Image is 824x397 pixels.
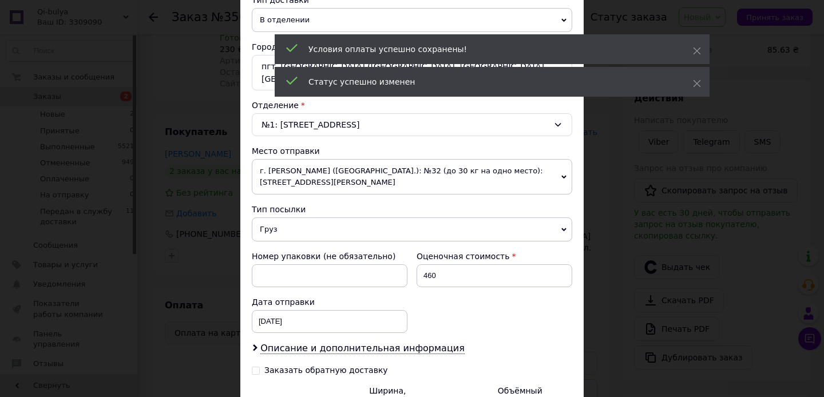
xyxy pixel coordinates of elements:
span: г. [PERSON_NAME] ([GEOGRAPHIC_DATA].): №32 (до 30 кг на одно место): [STREET_ADDRESS][PERSON_NAME] [252,159,572,194]
span: Груз [252,217,572,241]
div: Номер упаковки (не обязательно) [252,251,407,262]
div: Условия оплаты успешно сохранены! [308,43,664,55]
div: Дата отправки [252,296,407,308]
div: Город [252,41,572,53]
div: пгт. [GEOGRAPHIC_DATA] ([GEOGRAPHIC_DATA], [GEOGRAPHIC_DATA] [GEOGRAPHIC_DATA] сельсовет) [252,55,572,90]
div: Отделение [252,100,572,111]
span: Тип посылки [252,205,306,214]
span: В отделении [252,8,572,32]
div: №1: [STREET_ADDRESS] [252,113,572,136]
div: Оценочная стоимость [417,251,572,262]
span: Описание и дополнительная информация [260,343,465,354]
span: Место отправки [252,146,320,156]
div: Заказать обратную доставку [264,366,388,375]
div: Статус успешно изменен [308,76,664,88]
